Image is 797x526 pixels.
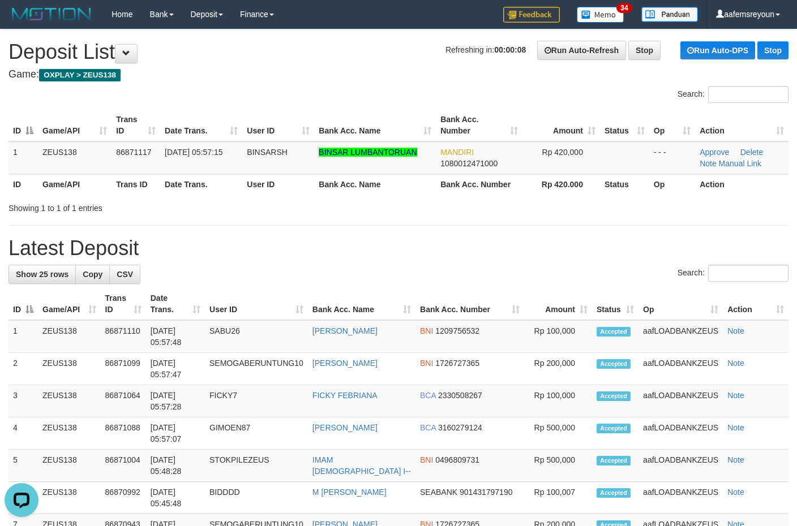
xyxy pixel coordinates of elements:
span: Accepted [597,456,631,465]
h1: Deposit List [8,41,789,63]
a: [PERSON_NAME] [312,359,378,368]
td: aafLOADBANKZEUS [639,353,723,385]
td: - - - [649,141,695,174]
span: SEABANK [420,488,457,497]
td: ZEUS138 [38,320,101,353]
a: FICKY FEBRIANA [312,391,378,400]
a: Note [727,488,744,497]
a: Stop [757,41,789,59]
td: ZEUS138 [38,353,101,385]
span: Copy 1080012471000 to clipboard [440,159,498,168]
td: Rp 500,000 [524,450,592,482]
th: Trans ID: activate to sort column ascending [101,288,146,320]
span: Refreshing in: [445,45,526,54]
a: Stop [628,41,661,60]
span: Copy 901431797190 to clipboard [460,488,512,497]
span: Copy 0496809731 to clipboard [435,455,479,464]
a: Note [727,455,744,464]
span: Accepted [597,391,631,401]
a: Manual Link [719,159,762,168]
th: Bank Acc. Number: activate to sort column ascending [436,109,522,141]
span: Copy 1726727365 to clipboard [435,359,479,368]
th: Status [600,174,649,195]
th: ID: activate to sort column descending [8,109,38,141]
th: Date Trans. [160,174,242,195]
span: Copy [83,270,102,279]
th: User ID: activate to sort column ascending [242,109,314,141]
a: IMAM [DEMOGRAPHIC_DATA] I-- [312,455,411,476]
span: BCA [420,391,436,400]
img: Feedback.jpg [503,7,560,23]
td: 86870992 [101,482,146,514]
input: Search: [708,265,789,282]
th: Op [649,174,695,195]
td: GIMOEN87 [205,417,308,450]
span: BINSARSH [247,148,288,157]
td: 86871064 [101,385,146,417]
th: ID: activate to sort column descending [8,288,38,320]
a: [PERSON_NAME] [312,423,378,432]
th: Bank Acc. Number [436,174,522,195]
td: aafLOADBANKZEUS [639,482,723,514]
td: FICKY7 [205,385,308,417]
td: [DATE] 05:57:28 [146,385,205,417]
td: [DATE] 05:48:28 [146,450,205,482]
td: aafLOADBANKZEUS [639,320,723,353]
span: BCA [420,423,436,432]
td: ZEUS138 [38,450,101,482]
span: Accepted [597,424,631,433]
span: OXPLAY > ZEUS138 [39,69,121,81]
th: Bank Acc. Number: activate to sort column ascending [415,288,524,320]
th: Action: activate to sort column ascending [695,109,789,141]
th: Game/API: activate to sort column ascending [38,109,112,141]
a: Note [727,391,744,400]
td: 2 [8,353,38,385]
th: Game/API: activate to sort column ascending [38,288,101,320]
a: M [PERSON_NAME] [312,488,387,497]
td: 86871099 [101,353,146,385]
th: Date Trans.: activate to sort column ascending [146,288,205,320]
th: Rp 420.000 [522,174,600,195]
td: ZEUS138 [38,385,101,417]
a: Run Auto-Refresh [537,41,626,60]
th: Bank Acc. Name: activate to sort column ascending [308,288,415,320]
td: Rp 100,007 [524,482,592,514]
th: Op: activate to sort column ascending [649,109,695,141]
th: Action [695,174,789,195]
span: Accepted [597,359,631,369]
a: Run Auto-DPS [680,41,755,59]
span: 86871117 [116,148,151,157]
th: Trans ID: activate to sort column ascending [112,109,160,141]
td: 86871110 [101,320,146,353]
td: Rp 200,000 [524,353,592,385]
td: Rp 100,000 [524,385,592,417]
a: CSV [109,265,140,284]
td: aafLOADBANKZEUS [639,450,723,482]
a: BINSAR LUMBANTORUAN [319,148,417,157]
span: BNI [420,359,433,368]
span: 34 [616,3,632,13]
td: [DATE] 05:57:47 [146,353,205,385]
th: Action: activate to sort column ascending [723,288,789,320]
th: Trans ID [112,174,160,195]
img: Button%20Memo.svg [577,7,624,23]
span: BNI [420,326,433,335]
a: Show 25 rows [8,265,76,284]
td: SABU26 [205,320,308,353]
th: Status: activate to sort column ascending [600,109,649,141]
span: Copy 3160279124 to clipboard [438,423,482,432]
td: [DATE] 05:45:48 [146,482,205,514]
a: Note [727,359,744,368]
h1: Latest Deposit [8,237,789,260]
td: Rp 500,000 [524,417,592,450]
td: [DATE] 05:57:07 [146,417,205,450]
span: Show 25 rows [16,270,68,279]
th: User ID [242,174,314,195]
td: Rp 100,000 [524,320,592,353]
th: Status: activate to sort column ascending [592,288,639,320]
a: [PERSON_NAME] [312,326,378,335]
button: Open LiveChat chat widget [5,5,38,38]
td: ZEUS138 [38,417,101,450]
td: ZEUS138 [38,141,112,174]
strong: 00:00:08 [494,45,526,54]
